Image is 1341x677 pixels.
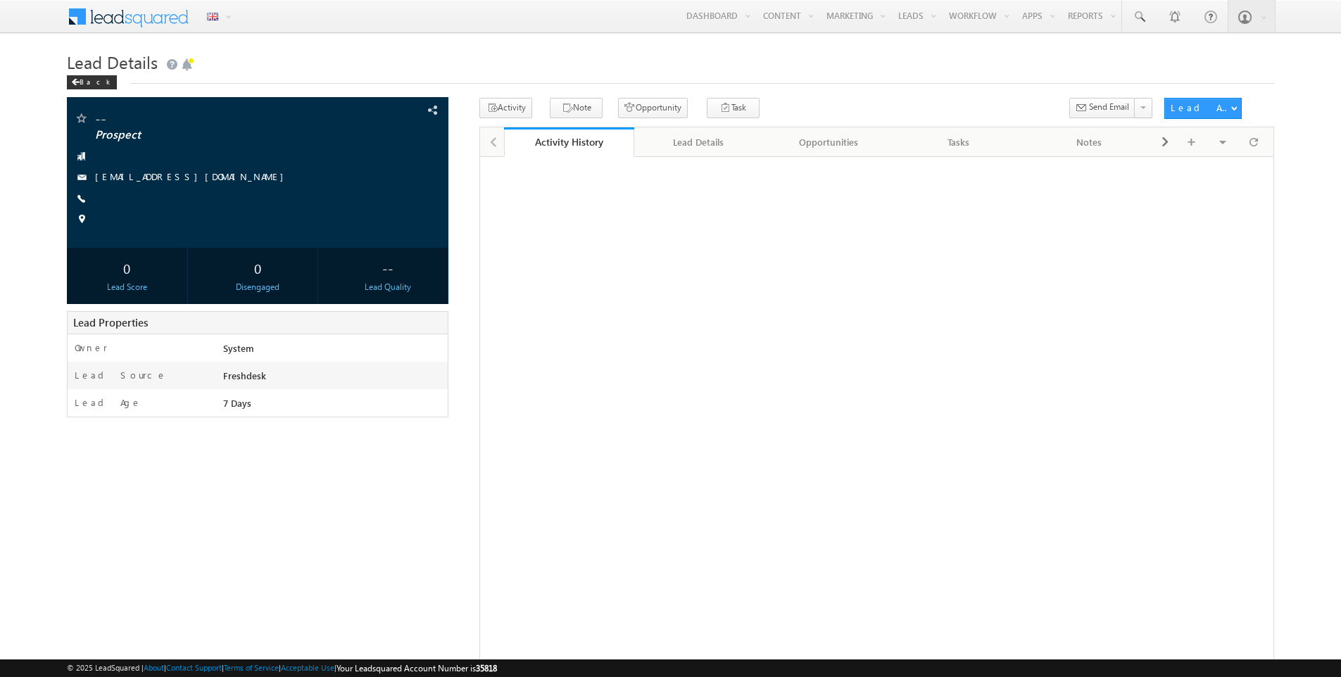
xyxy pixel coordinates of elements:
[281,663,334,672] a: Acceptable Use
[224,663,279,672] a: Terms of Service
[201,281,314,293] div: Disengaged
[895,127,1025,157] a: Tasks
[1171,101,1230,114] div: Lead Actions
[1024,127,1154,157] a: Notes
[95,128,334,142] span: Prospect
[70,255,183,281] div: 0
[95,111,334,125] span: --
[73,315,148,329] span: Lead Properties
[75,369,167,381] label: Lead Source
[67,51,158,73] span: Lead Details
[1089,101,1129,113] span: Send Email
[70,281,183,293] div: Lead Score
[764,127,895,157] a: Opportunities
[220,396,448,416] div: 7 Days
[220,341,448,361] div: System
[776,134,882,151] div: Opportunities
[67,662,497,675] span: © 2025 LeadSquared | | | | |
[220,369,448,388] div: Freshdesk
[504,127,634,157] a: Activity History
[201,255,314,281] div: 0
[707,98,760,118] button: Task
[550,98,603,118] button: Note
[479,98,532,118] button: Activity
[332,281,444,293] div: Lead Quality
[906,134,1012,151] div: Tasks
[332,255,444,281] div: --
[1035,134,1142,151] div: Notes
[75,396,141,409] label: Lead Age
[166,663,222,672] a: Contact Support
[618,98,688,118] button: Opportunity
[95,170,291,182] a: [EMAIL_ADDRESS][DOMAIN_NAME]
[476,663,497,673] span: 35818
[75,341,108,354] label: Owner
[634,127,764,157] a: Lead Details
[336,663,497,673] span: Your Leadsquared Account Number is
[1164,98,1242,119] button: Lead Actions
[144,663,164,672] a: About
[67,75,124,87] a: Back
[1069,98,1135,118] button: Send Email
[646,134,752,151] div: Lead Details
[515,135,624,148] div: Activity History
[67,75,117,89] div: Back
